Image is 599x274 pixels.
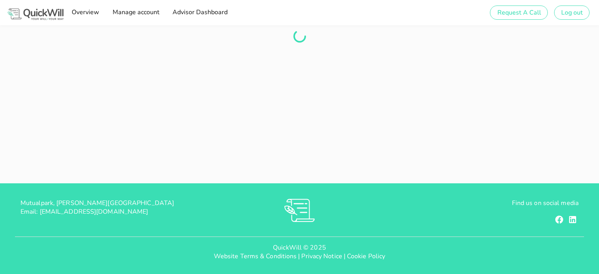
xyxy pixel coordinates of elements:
[393,199,579,207] p: Find us on social media
[347,252,385,261] a: Cookie Policy
[214,252,297,261] a: Website Terms & Conditions
[71,8,99,17] span: Overview
[554,6,590,20] button: Log out
[6,243,593,252] p: QuickWill © 2025
[301,252,342,261] a: Privacy Notice
[69,5,102,21] a: Overview
[344,252,345,261] span: |
[172,8,228,17] span: Advisor Dashboard
[109,5,161,21] a: Manage account
[6,7,65,21] img: Logo
[561,8,583,17] span: Log out
[284,199,315,222] img: RVs0sauIwKhMoGR03FLGkjXSOVwkZRnQsltkF0QxpTsornXsmh1o7vbL94pqF3d8sZvAAAAAElFTkSuQmCC
[298,252,300,261] span: |
[112,8,159,17] span: Manage account
[20,207,148,216] span: Email: [EMAIL_ADDRESS][DOMAIN_NAME]
[20,199,174,207] span: Mutualpark, [PERSON_NAME][GEOGRAPHIC_DATA]
[170,5,230,21] a: Advisor Dashboard
[497,8,541,17] span: Request A Call
[490,6,547,20] button: Request A Call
